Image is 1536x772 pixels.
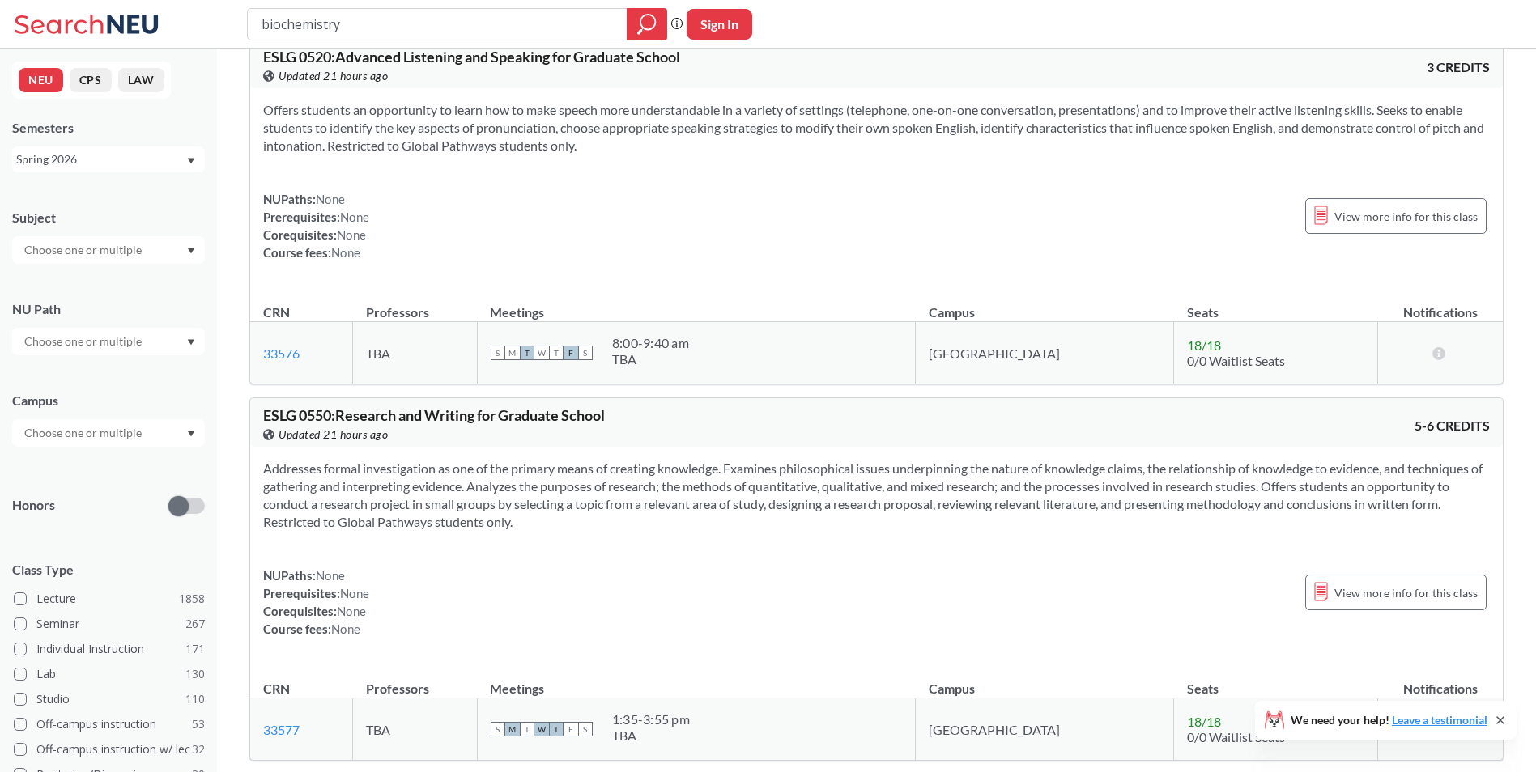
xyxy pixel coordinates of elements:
th: Professors [353,287,478,322]
span: None [331,621,360,636]
input: Choose one or multiple [16,240,152,260]
label: Off-campus instruction [14,714,205,735]
button: Sign In [687,9,752,40]
div: TBA [612,351,689,367]
td: TBA [353,322,478,384]
span: F [564,722,578,736]
td: [GEOGRAPHIC_DATA] [916,322,1174,384]
span: 5-6 CREDITS [1415,417,1490,435]
th: Notifications [1377,287,1503,322]
div: Campus [12,392,205,409]
span: T [520,346,534,360]
span: T [549,722,564,736]
div: CRN [263,680,290,698]
span: 0/0 Waitlist Seats [1187,729,1285,744]
p: Honors [12,496,55,515]
span: S [491,722,505,736]
span: Updated 21 hours ago [279,67,388,85]
td: [GEOGRAPHIC_DATA] [916,698,1174,761]
span: S [491,346,505,360]
th: Meetings [477,664,915,698]
span: W [534,346,549,360]
span: S [578,722,593,736]
span: 3 CREDITS [1427,58,1490,76]
span: 130 [185,665,205,683]
button: NEU [19,68,63,92]
label: Studio [14,689,205,710]
span: M [505,346,520,360]
td: TBA [353,698,478,761]
span: None [340,586,369,600]
th: Notifications [1377,664,1503,698]
span: 18 / 18 [1187,337,1221,353]
div: Semesters [12,119,205,137]
svg: Dropdown arrow [187,248,195,254]
span: 53 [192,715,205,733]
span: 32 [192,740,205,758]
span: None [337,604,366,618]
span: View more info for this class [1334,583,1478,603]
section: Addresses formal investigation as one of the primary means of creating knowledge. Examines philos... [263,460,1490,531]
div: NUPaths: Prerequisites: Corequisites: Course fees: [263,190,369,261]
span: 267 [185,615,205,633]
span: None [316,192,345,206]
div: magnifying glass [627,8,667,40]
div: Dropdown arrow [12,236,205,264]
th: Meetings [477,287,915,322]
span: 110 [185,690,205,708]
span: S [578,346,593,360]
th: Seats [1174,664,1378,698]
span: ESLG 0550 : Research and Writing for Graduate School [263,406,605,424]
svg: Dropdown arrow [187,339,195,346]
span: W [534,722,549,736]
label: Lab [14,664,205,685]
a: 33576 [263,346,300,361]
div: CRN [263,303,290,321]
input: Choose one or multiple [16,332,152,351]
div: Dropdown arrow [12,328,205,355]
button: CPS [70,68,112,92]
section: Offers students an opportunity to learn how to make speech more understandable in a variety of se... [263,101,1490,155]
a: Leave a testimonial [1392,713,1487,727]
span: Class Type [12,561,205,579]
button: LAW [118,68,164,92]
span: None [340,210,369,224]
th: Seats [1174,287,1378,322]
label: Individual Instruction [14,638,205,660]
span: T [549,346,564,360]
div: Spring 2026 [16,151,185,168]
label: Lecture [14,588,205,609]
div: Spring 2026Dropdown arrow [12,146,205,172]
div: TBA [612,727,690,744]
span: 18 / 18 [1187,714,1221,729]
span: None [316,568,345,583]
div: NUPaths: Prerequisites: Corequisites: Course fees: [263,566,369,638]
th: Campus [916,664,1174,698]
span: 0/0 Waitlist Seats [1187,353,1285,368]
input: Choose one or multiple [16,423,152,443]
span: Updated 21 hours ago [279,426,388,443]
a: 33577 [263,722,300,737]
span: View more info for this class [1334,206,1478,227]
th: Campus [916,287,1174,322]
span: 1858 [179,590,205,608]
div: NU Path [12,300,205,318]
span: None [337,227,366,242]
div: Dropdown arrow [12,419,205,447]
input: Class, professor, course number, "phrase" [260,11,615,38]
svg: Dropdown arrow [187,431,195,437]
div: 1:35 - 3:55 pm [612,711,690,727]
span: None [331,245,360,260]
span: ESLG 0520 : Advanced Listening and Speaking for Graduate School [263,48,680,66]
label: Off-campus instruction w/ lec [14,739,205,760]
th: Professors [353,664,478,698]
span: F [564,346,578,360]
span: We need your help! [1291,715,1487,726]
div: 8:00 - 9:40 am [612,335,689,351]
span: 171 [185,640,205,658]
div: Subject [12,209,205,227]
svg: magnifying glass [637,13,657,36]
span: T [520,722,534,736]
svg: Dropdown arrow [187,158,195,164]
span: M [505,722,520,736]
